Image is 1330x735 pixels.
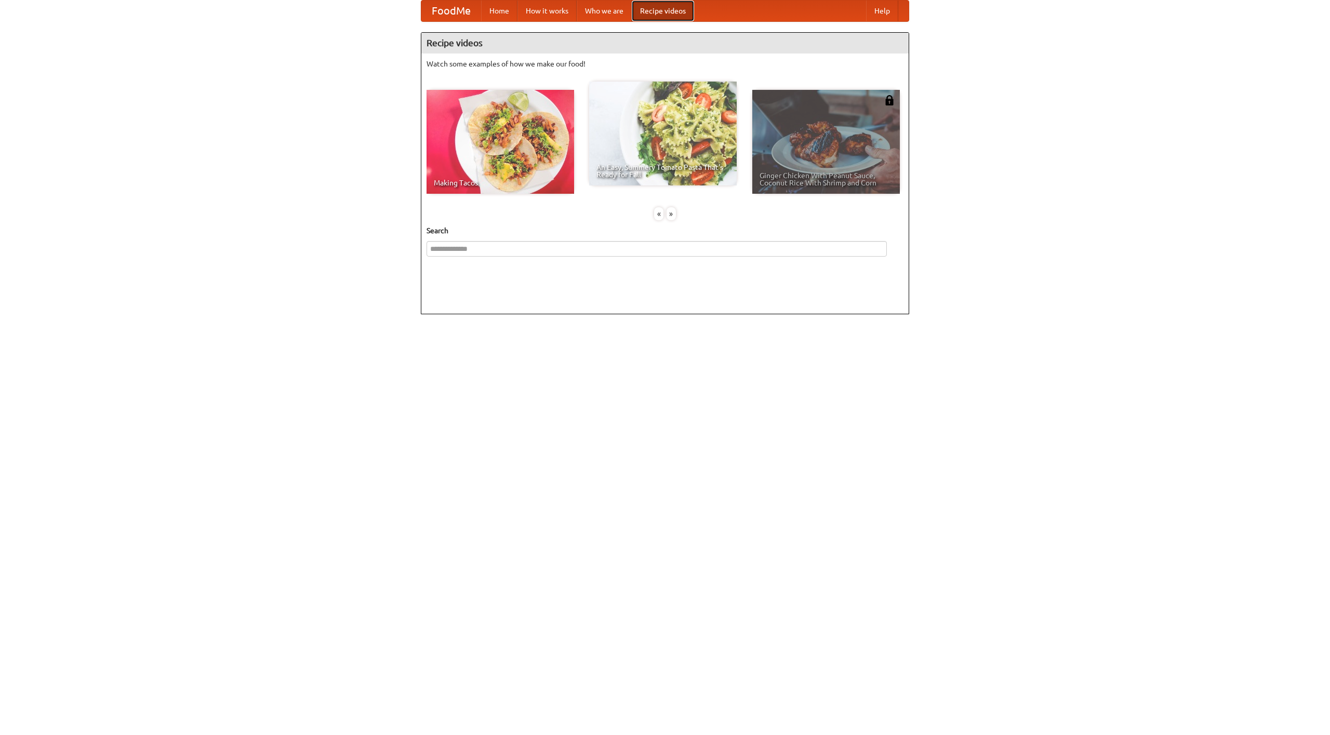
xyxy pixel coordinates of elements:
a: An Easy, Summery Tomato Pasta That's Ready for Fall [589,82,737,185]
a: Who we are [577,1,632,21]
p: Watch some examples of how we make our food! [427,59,903,69]
a: Recipe videos [632,1,694,21]
h4: Recipe videos [421,33,909,54]
a: Home [481,1,517,21]
div: » [667,207,676,220]
span: Making Tacos [434,179,567,186]
a: How it works [517,1,577,21]
span: An Easy, Summery Tomato Pasta That's Ready for Fall [596,164,729,178]
img: 483408.png [884,95,895,105]
div: « [654,207,663,220]
a: Making Tacos [427,90,574,194]
a: FoodMe [421,1,481,21]
a: Help [866,1,898,21]
h5: Search [427,225,903,236]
